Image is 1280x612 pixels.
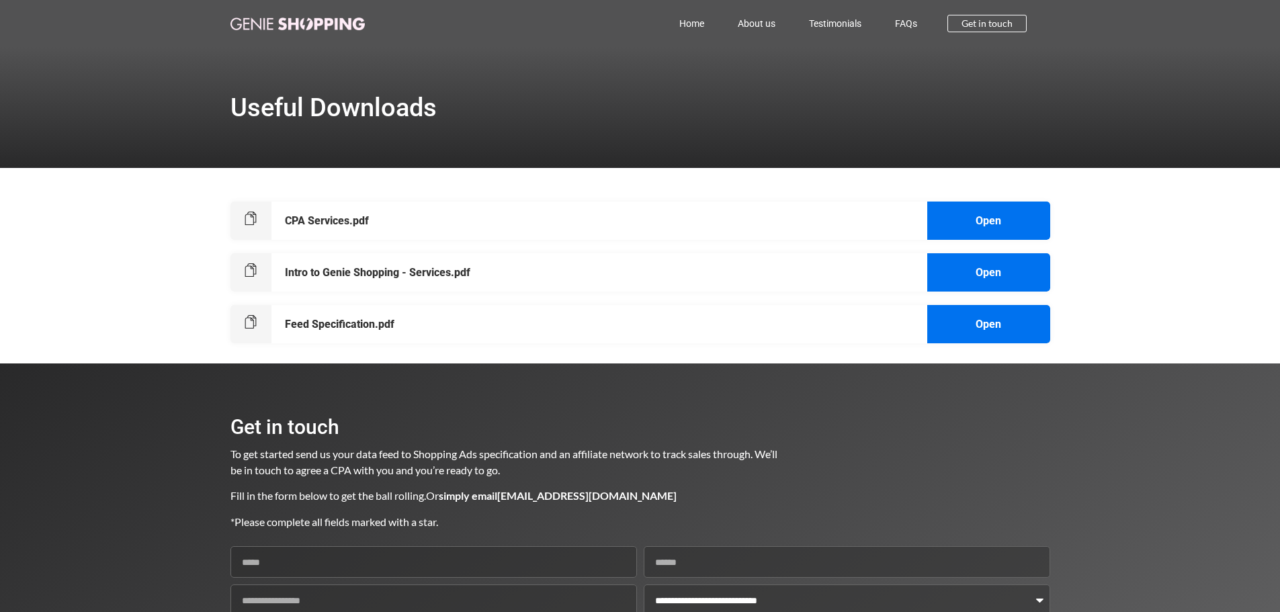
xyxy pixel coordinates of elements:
a: Testimonials [792,8,878,39]
a: Open [976,214,1001,227]
p: *Please complete all fields marked with a star. [230,514,779,530]
a: Home [663,8,721,39]
span: Or [426,489,677,502]
img: genie-shopping-logo [230,17,365,30]
span: Fill in the form below to get the ball rolling. [230,489,426,502]
nav: Menu [424,8,935,39]
a: FAQs [878,8,934,39]
a: Open [976,266,1001,279]
h6: CPA Services.pdf [285,216,369,226]
a: Get in touch [947,15,1027,32]
h6: Feed Specification.pdf [285,319,394,330]
span: To get started send us your data feed to Shopping Ads specification and an affiliate network to t... [230,447,779,476]
h6: Intro to Genie Shopping - Services.pdf [285,267,470,278]
a: About us [721,8,792,39]
span: Get in touch [962,19,1013,28]
h2: Get in touch [230,417,779,437]
a: Open [976,318,1001,331]
b: simply email [EMAIL_ADDRESS][DOMAIN_NAME] [439,489,677,502]
h1: Useful Downloads [230,95,437,120]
